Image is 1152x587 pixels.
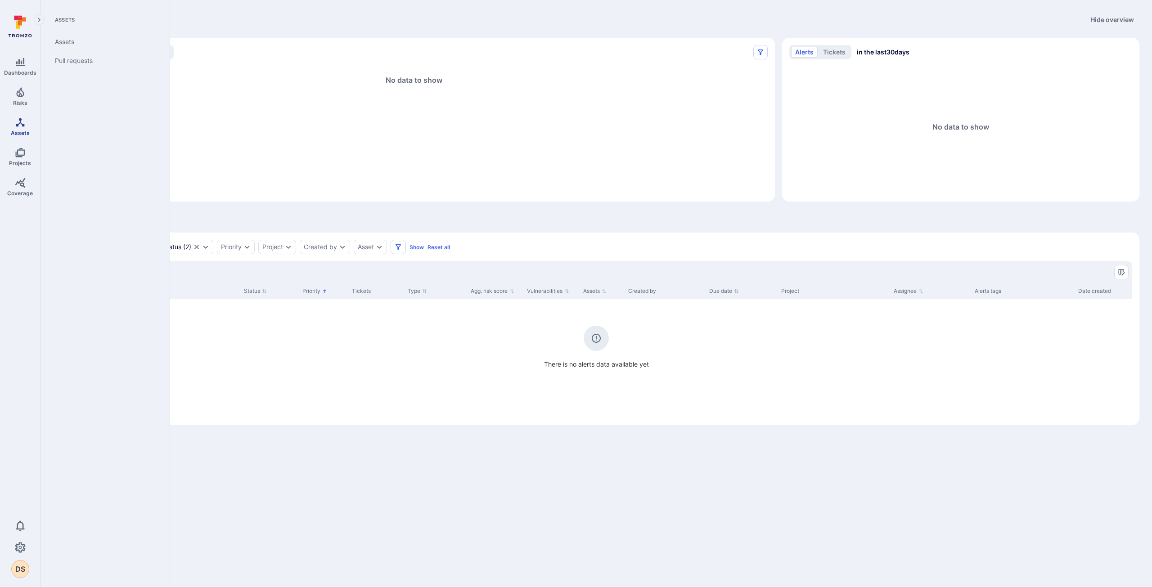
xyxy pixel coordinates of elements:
[158,240,213,254] div: open, in process
[386,76,442,85] span: No data to show
[53,38,775,202] div: Most alerts
[352,287,400,295] div: Tickets
[13,99,27,106] span: Risks
[36,16,42,24] i: Expand navigation menu
[11,130,30,136] span: Assets
[162,243,181,251] div: Status
[193,243,200,251] button: Clear selection
[243,243,251,251] button: Expand dropdown
[48,16,159,23] span: Assets
[1078,287,1118,295] button: Sort by Date created
[628,287,702,295] div: Created by
[782,38,1139,202] div: Alerts/Tickets trend
[709,287,739,295] button: Sort by Due date
[34,14,45,25] button: Expand navigation menu
[932,122,989,131] span: No data to show
[471,287,514,295] button: Sort by Agg. risk score
[527,287,569,295] button: Sort by Vulnerabilities
[7,190,33,197] span: Coverage
[409,244,424,251] button: Show
[244,287,267,295] button: Sort by Status
[221,243,242,251] button: Priority
[304,243,337,251] button: Created by
[376,243,383,251] button: Expand dropdown
[975,287,1071,295] div: Alerts tags
[4,69,36,76] span: Dashboards
[53,209,1139,225] div: alerts tabs
[427,244,450,251] button: Reset all
[1114,265,1129,279] button: Manage columns
[162,243,191,251] div: ( 2 )
[11,560,29,578] button: DS
[262,243,283,251] button: Project
[60,360,1132,369] span: There is no alerts data available yet
[48,32,159,51] a: Assets
[202,243,209,251] button: Expand dropdown
[9,160,31,166] span: Projects
[1085,13,1139,27] button: Hide overview
[48,51,159,70] a: Pull requests
[358,243,374,251] button: Asset
[60,85,768,197] svg: Alerts Bar
[302,287,327,295] button: Sort by Priority
[894,287,923,295] button: Sort by Assignee
[583,287,607,295] button: Sort by Assets
[857,48,909,57] span: in the last 30 days
[60,299,1132,369] div: no results
[339,243,346,251] button: Expand dropdown
[11,560,29,578] div: Donika Surcheva
[162,243,191,251] button: Status(2)
[391,240,406,254] button: Filters
[791,47,818,58] button: alerts
[285,243,292,251] button: Expand dropdown
[819,47,850,58] button: tickets
[322,287,327,296] p: Sorted by: Higher priority first
[408,287,427,295] button: Sort by Type
[781,287,886,295] div: Project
